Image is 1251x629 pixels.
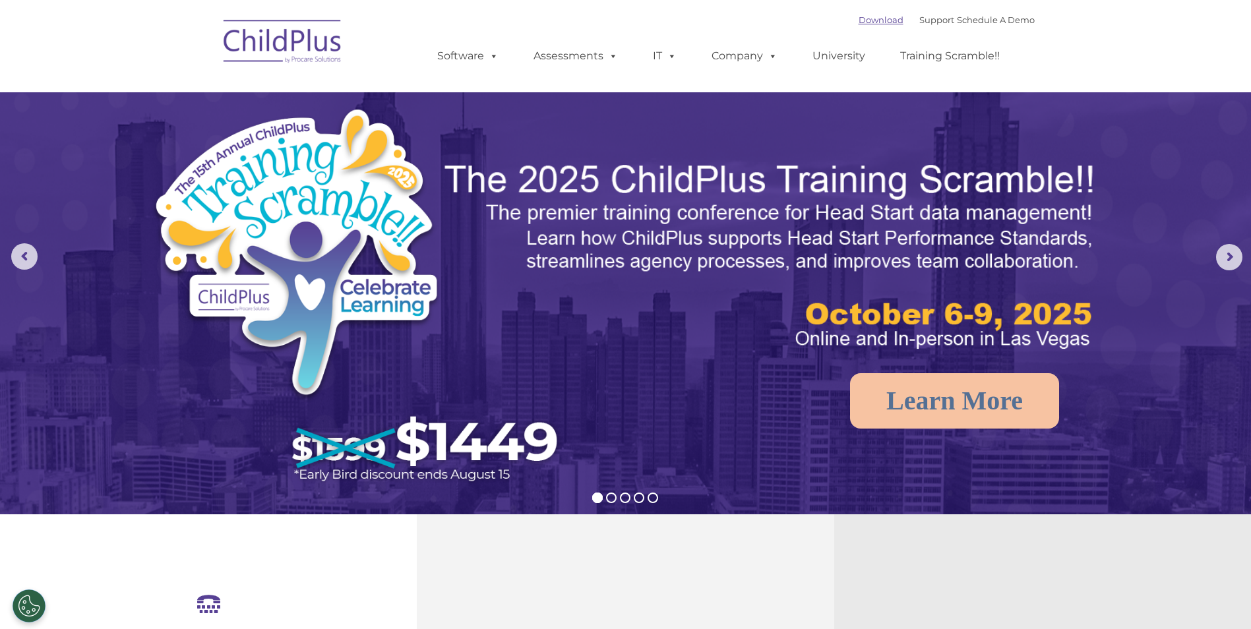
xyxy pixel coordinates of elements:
[859,15,903,25] a: Download
[183,141,239,151] span: Phone number
[424,43,512,69] a: Software
[217,11,349,76] img: ChildPlus by Procare Solutions
[957,15,1035,25] a: Schedule A Demo
[799,43,878,69] a: University
[887,43,1013,69] a: Training Scramble!!
[919,15,954,25] a: Support
[520,43,631,69] a: Assessments
[850,373,1059,429] a: Learn More
[640,43,690,69] a: IT
[183,87,224,97] span: Last name
[13,589,46,622] button: Cookies Settings
[859,15,1035,25] font: |
[1185,566,1251,629] iframe: Chat Widget
[698,43,791,69] a: Company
